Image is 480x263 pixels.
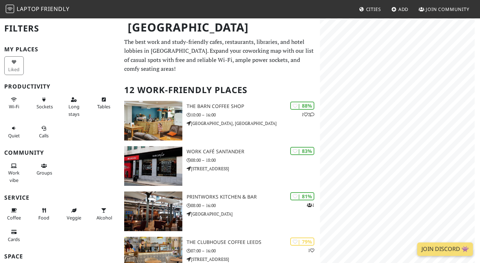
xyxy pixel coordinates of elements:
[187,103,320,109] h3: The Barn Coffee Shop
[187,149,320,155] h3: Work Café Santander
[187,247,320,254] p: 07:00 – 16:00
[4,94,24,113] button: Wi-Fi
[67,215,81,221] span: Veggie
[34,94,54,113] button: Sockets
[124,79,316,101] h2: 12 Work-Friendly Places
[39,132,49,139] span: Video/audio calls
[34,122,54,141] button: Calls
[8,170,20,183] span: People working
[7,215,21,221] span: Coffee
[4,253,116,260] h3: Space
[290,147,314,155] div: | 83%
[37,103,53,110] span: Power sockets
[8,236,20,242] span: Credit cards
[38,215,49,221] span: Food
[124,146,182,186] img: Work Café Santander
[187,202,320,209] p: 08:00 – 16:00
[120,146,320,186] a: Work Café Santander | 83% Work Café Santander 08:00 – 18:00 [STREET_ADDRESS]
[4,226,24,245] button: Cards
[388,3,412,16] a: Add
[417,242,473,256] a: Join Discord 👾
[187,256,320,263] p: [STREET_ADDRESS]
[187,120,320,127] p: [GEOGRAPHIC_DATA], [GEOGRAPHIC_DATA]
[97,103,110,110] span: Work-friendly tables
[64,205,84,223] button: Veggie
[290,102,314,110] div: | 88%
[290,238,314,246] div: | 79%
[4,18,116,39] h2: Filters
[290,192,314,200] div: | 81%
[187,112,320,118] p: 10:00 – 16:00
[366,6,381,12] span: Cities
[187,194,320,200] h3: Printworks Kitchen & Bar
[4,149,116,156] h3: Community
[120,191,320,231] a: Printworks Kitchen & Bar | 81% 1 Printworks Kitchen & Bar 08:00 – 16:00 [GEOGRAPHIC_DATA]
[4,83,116,90] h3: Productivity
[416,3,472,16] a: Join Community
[64,94,84,120] button: Long stays
[187,239,320,245] h3: The Clubhouse Coffee Leeds
[187,157,320,164] p: 08:00 – 18:00
[94,205,114,223] button: Alcohol
[41,5,69,13] span: Friendly
[34,205,54,223] button: Food
[94,94,114,113] button: Tables
[307,202,314,208] p: 1
[124,38,316,74] p: The best work and study-friendly cafes, restaurants, libraries, and hotel lobbies in [GEOGRAPHIC_...
[4,160,24,186] button: Work vibe
[124,101,182,141] img: The Barn Coffee Shop
[120,101,320,141] a: The Barn Coffee Shop | 88% 12 The Barn Coffee Shop 10:00 – 16:00 [GEOGRAPHIC_DATA], [GEOGRAPHIC_D...
[37,170,52,176] span: Group tables
[4,205,24,223] button: Coffee
[4,194,116,201] h3: Service
[4,46,116,53] h3: My Places
[8,132,20,139] span: Quiet
[9,103,19,110] span: Stable Wi-Fi
[187,211,320,217] p: [GEOGRAPHIC_DATA]
[4,122,24,141] button: Quiet
[96,215,112,221] span: Alcohol
[426,6,469,12] span: Join Community
[187,165,320,172] p: [STREET_ADDRESS]
[68,103,79,117] span: Long stays
[6,3,70,16] a: LaptopFriendly LaptopFriendly
[398,6,409,12] span: Add
[356,3,384,16] a: Cities
[34,160,54,179] button: Groups
[302,111,314,118] p: 1 2
[124,191,182,231] img: Printworks Kitchen & Bar
[17,5,40,13] span: Laptop
[122,18,319,37] h1: [GEOGRAPHIC_DATA]
[308,247,314,254] p: 1
[6,5,14,13] img: LaptopFriendly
